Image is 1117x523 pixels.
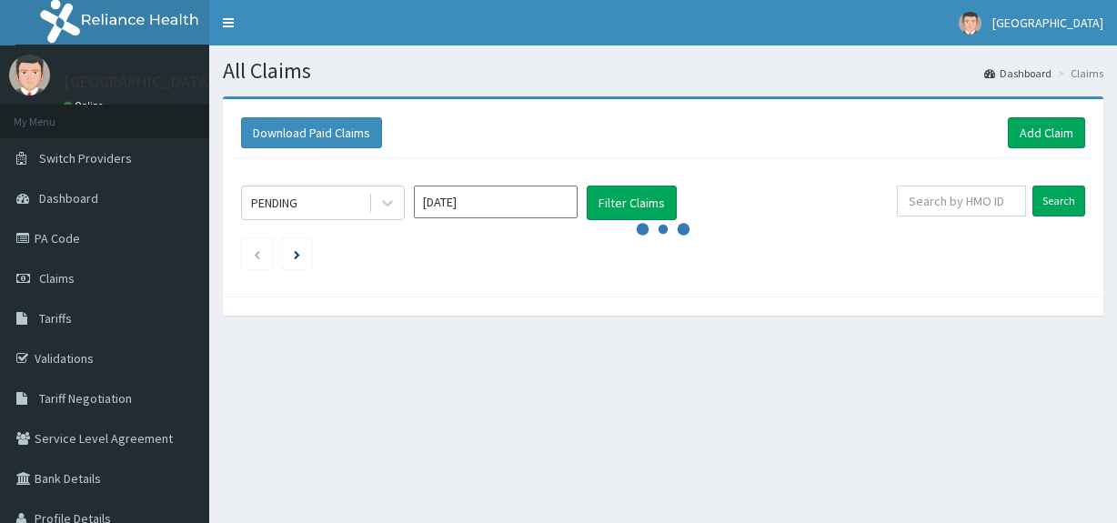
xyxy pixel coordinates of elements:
svg: audio-loading [636,202,690,256]
input: Search [1032,186,1085,216]
a: Previous page [253,246,261,262]
p: [GEOGRAPHIC_DATA] [64,74,214,90]
span: [GEOGRAPHIC_DATA] [992,15,1103,31]
div: PENDING [251,194,297,212]
a: Add Claim [1008,117,1085,148]
li: Claims [1053,65,1103,81]
a: Next page [294,246,300,262]
span: Tariffs [39,310,72,327]
h1: All Claims [223,59,1103,83]
input: Search by HMO ID [897,186,1026,216]
a: Dashboard [984,65,1052,81]
input: Select Month and Year [414,186,578,218]
button: Filter Claims [587,186,677,220]
span: Dashboard [39,190,98,206]
span: Tariff Negotiation [39,390,132,407]
button: Download Paid Claims [241,117,382,148]
span: Switch Providers [39,150,132,166]
img: User Image [9,55,50,96]
img: User Image [959,12,981,35]
a: Online [64,99,107,112]
span: Claims [39,270,75,287]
